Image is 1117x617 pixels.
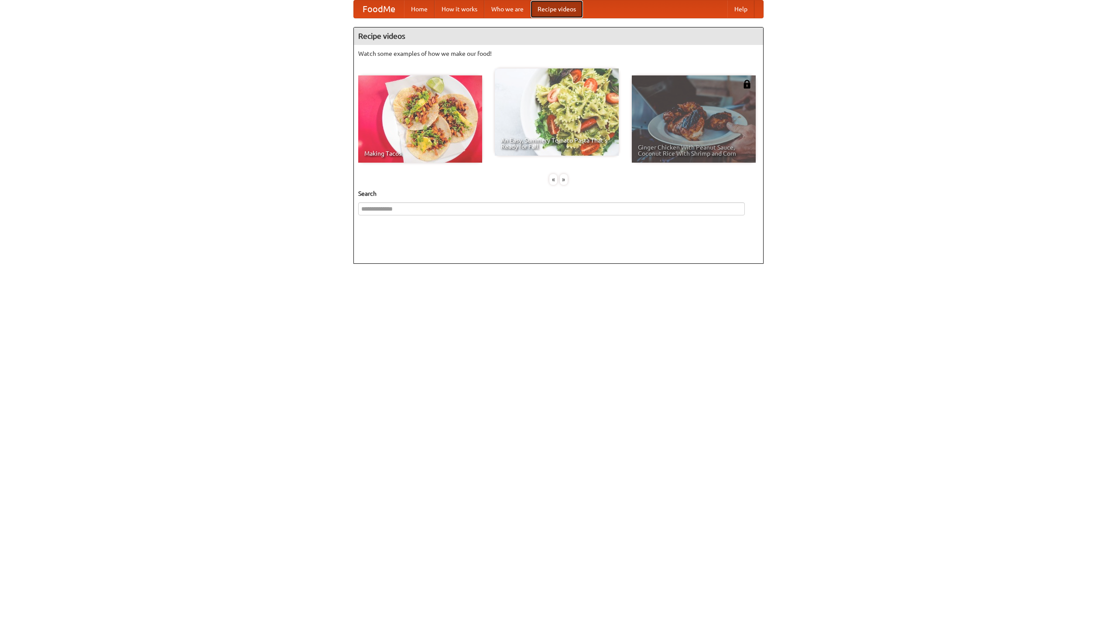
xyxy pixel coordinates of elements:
a: Recipe videos [531,0,583,18]
div: « [549,174,557,185]
p: Watch some examples of how we make our food! [358,49,759,58]
a: Help [727,0,754,18]
h4: Recipe videos [354,27,763,45]
a: How it works [435,0,484,18]
span: Making Tacos [364,150,476,157]
h5: Search [358,189,759,198]
div: » [560,174,568,185]
a: FoodMe [354,0,404,18]
a: Who we are [484,0,531,18]
a: Making Tacos [358,75,482,163]
a: An Easy, Summery Tomato Pasta That's Ready for Fall [495,68,619,156]
img: 483408.png [743,80,751,89]
span: An Easy, Summery Tomato Pasta That's Ready for Fall [501,137,613,150]
a: Home [404,0,435,18]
